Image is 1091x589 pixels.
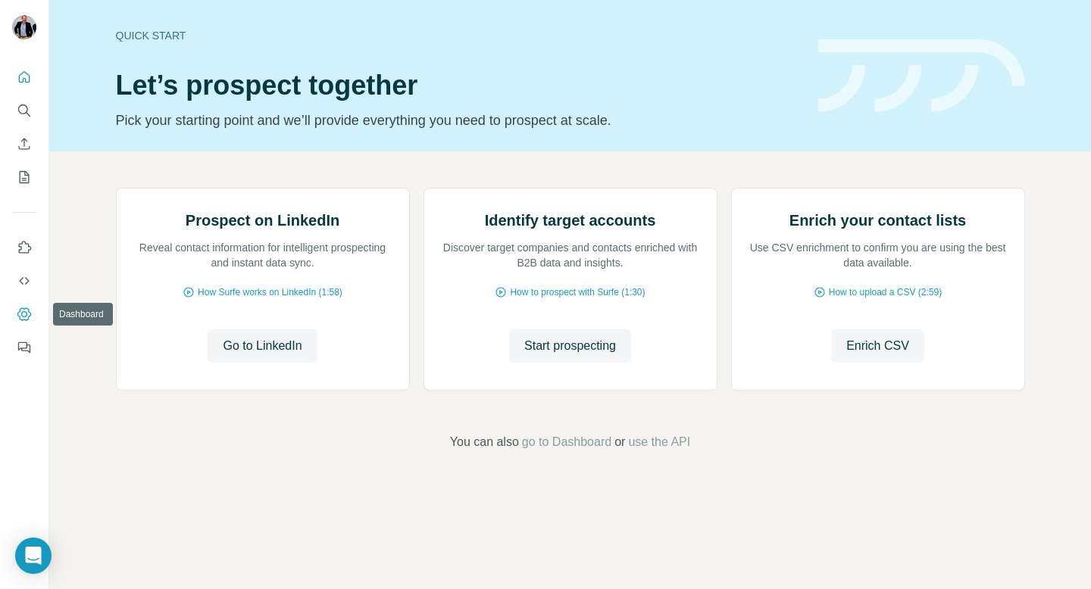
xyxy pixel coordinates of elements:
span: How to prospect with Surfe (1:30) [510,285,645,299]
button: Use Surfe API [12,267,36,294]
span: You can also [450,433,519,451]
button: My lists [12,164,36,191]
span: How Surfe works on LinkedIn (1:58) [198,285,342,299]
button: Go to LinkedIn [208,329,317,363]
h2: Prospect on LinkedIn [186,210,339,231]
p: Pick your starting point and we’ll provide everything you need to prospect at scale. [116,110,800,131]
button: Feedback [12,334,36,361]
span: How to upload a CSV (2:59) [829,285,942,299]
button: Enrich CSV [12,130,36,157]
button: Start prospecting [509,329,631,363]
span: Go to LinkedIn [223,337,302,355]
p: Use CSV enrichment to confirm you are using the best data available. [747,240,1009,270]
h2: Identify target accounts [485,210,656,231]
img: Avatar [12,15,36,39]
button: Quick start [12,64,36,91]
button: Search [12,97,36,124]
span: Enrich CSV [846,337,909,355]
button: use the API [628,433,690,451]
div: Open Intercom Messenger [15,538,52,574]
h2: Enrich your contact lists [789,210,966,231]
button: Dashboard [12,301,36,328]
p: Reveal contact information for intelligent prospecting and instant data sync. [132,240,394,270]
h1: Let’s prospect together [116,70,800,101]
button: Use Surfe on LinkedIn [12,234,36,261]
button: Enrich CSV [831,329,924,363]
p: Discover target companies and contacts enriched with B2B data and insights. [439,240,702,270]
img: banner [818,39,1025,113]
div: Quick start [116,28,800,43]
span: Start prospecting [524,337,616,355]
button: go to Dashboard [522,433,611,451]
span: or [614,433,625,451]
